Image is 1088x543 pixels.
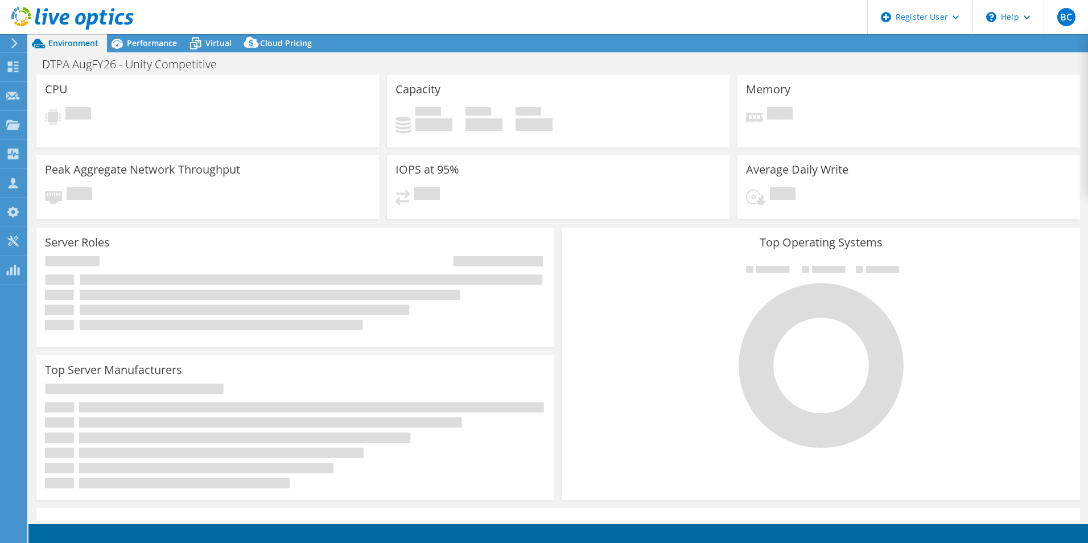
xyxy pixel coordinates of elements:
[45,236,110,249] h3: Server Roles
[415,118,452,131] h4: 0 GiB
[465,107,491,118] span: Free
[395,83,440,96] h3: Capacity
[746,163,848,176] h3: Average Daily Write
[415,107,441,118] span: Used
[770,187,796,203] span: Pending
[127,38,177,48] span: Performance
[45,163,240,176] h3: Peak Aggregate Network Throughput
[986,12,996,22] svg: \n
[205,38,232,48] span: Virtual
[48,38,98,48] span: Environment
[395,163,459,176] h3: IOPS at 95%
[465,118,502,131] h4: 0 GiB
[414,187,440,203] span: Pending
[67,187,92,203] span: Pending
[37,58,234,71] h1: DTPA AugFY26 - Unity Competitive
[260,38,312,48] span: Cloud Pricing
[65,107,91,122] span: Pending
[1057,8,1075,26] span: BC
[571,236,1071,249] h3: Top Operating Systems
[746,83,790,96] h3: Memory
[45,83,68,96] h3: CPU
[45,364,182,376] h3: Top Server Manufacturers
[767,107,793,122] span: Pending
[516,118,553,131] h4: 0 GiB
[516,107,541,118] span: Total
